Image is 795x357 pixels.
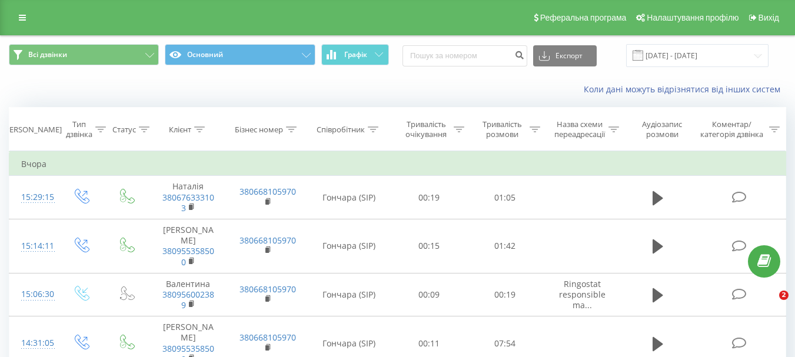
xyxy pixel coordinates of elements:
[391,176,467,219] td: 00:19
[28,50,67,59] span: Всі дзвінки
[165,44,315,65] button: Основний
[554,119,606,139] div: Назва схеми переадресації
[344,51,367,59] span: Графік
[307,176,391,219] td: Гончара (SIP)
[149,273,228,316] td: Валентина
[21,235,46,258] div: 15:14:11
[240,186,296,197] a: 380668105970
[149,176,228,219] td: Наталія
[403,45,527,66] input: Пошук за номером
[162,289,214,311] a: 380956002389
[584,84,786,95] a: Коли дані можуть відрізнятися вiд інших систем
[697,119,766,139] div: Коментар/категорія дзвінка
[755,291,783,319] iframe: Intercom live chat
[467,273,543,316] td: 00:19
[240,283,296,295] a: 380668105970
[240,235,296,246] a: 380668105970
[402,119,451,139] div: Тривалість очікування
[66,119,92,139] div: Тип дзвінка
[162,245,214,267] a: 380955358500
[162,192,214,213] a: 380676333103
[307,219,391,273] td: Гончара (SIP)
[169,125,191,135] div: Клієнт
[633,119,692,139] div: Аудіозапис розмови
[321,44,389,65] button: Графік
[235,125,283,135] div: Бізнес номер
[2,125,62,135] div: [PERSON_NAME]
[112,125,136,135] div: Статус
[9,44,159,65] button: Всі дзвінки
[559,278,606,311] span: Ringostat responsible ma...
[391,219,467,273] td: 00:15
[759,13,779,22] span: Вихід
[478,119,527,139] div: Тривалість розмови
[533,45,597,66] button: Експорт
[317,125,365,135] div: Співробітник
[21,186,46,209] div: 15:29:15
[467,176,543,219] td: 01:05
[779,291,789,300] span: 2
[9,152,786,176] td: Вчора
[647,13,739,22] span: Налаштування профілю
[467,219,543,273] td: 01:42
[21,332,46,355] div: 14:31:05
[149,219,228,273] td: [PERSON_NAME]
[540,13,627,22] span: Реферальна програма
[391,273,467,316] td: 00:09
[21,283,46,306] div: 15:06:30
[240,332,296,343] a: 380668105970
[307,273,391,316] td: Гончара (SIP)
